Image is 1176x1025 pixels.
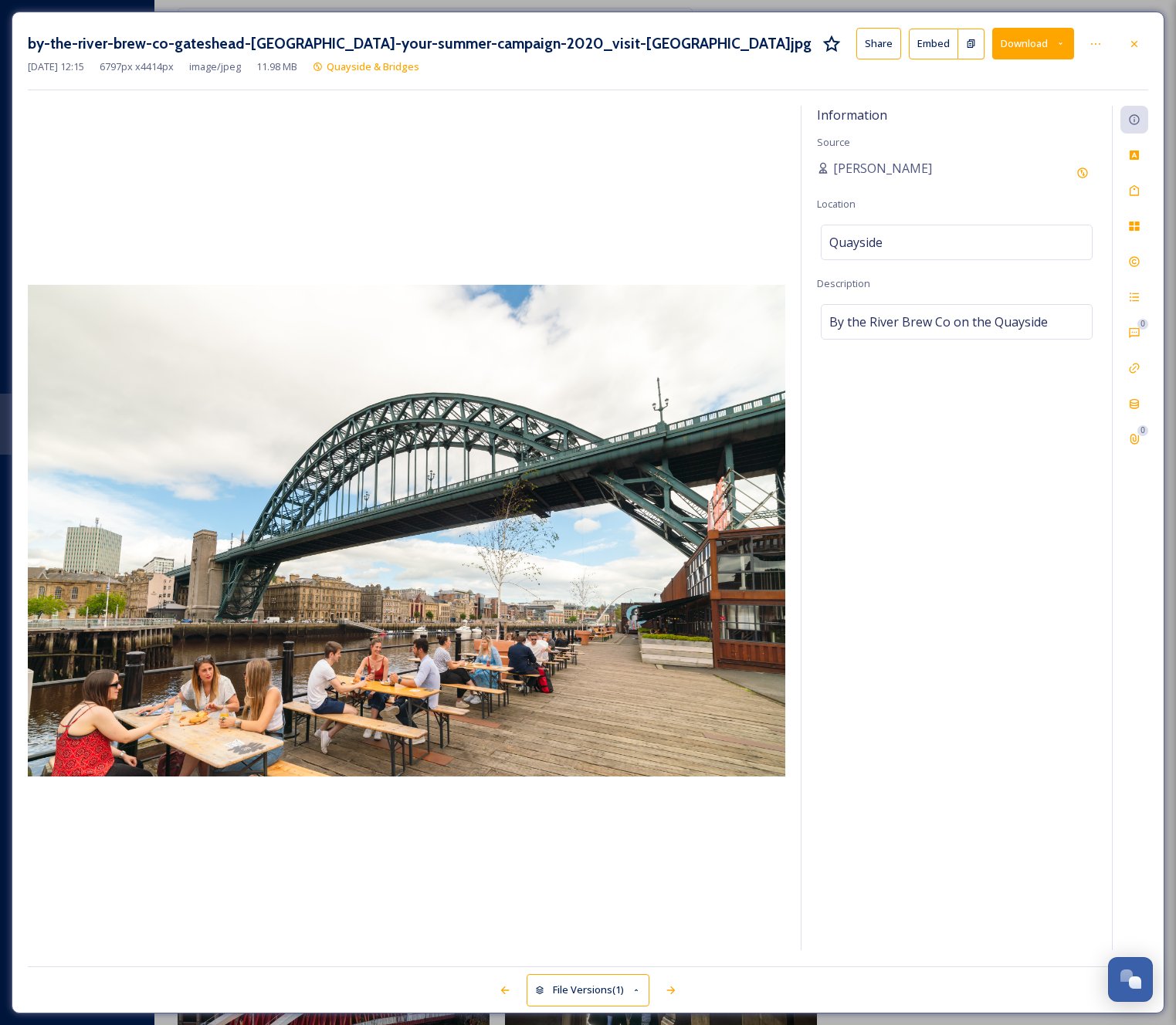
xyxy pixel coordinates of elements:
[829,233,883,252] span: Quayside
[1137,425,1148,436] div: 0
[829,313,1048,331] span: By the River Brew Co on the Quayside
[909,29,958,59] button: Embed
[817,276,870,290] span: Description
[817,197,856,211] span: Location
[527,974,650,1006] button: File Versions(1)
[28,285,785,776] img: by-the-river-brew-co-gateshead-quayside_save-your-summer-campaign-2020_visit-britain_51486607773_...
[856,28,901,59] button: Share
[28,32,812,55] h3: by-the-river-brew-co-gateshead-[GEOGRAPHIC_DATA]-your-summer-campaign-2020_visit-[GEOGRAPHIC_DATA...
[817,135,850,149] span: Source
[833,159,932,178] span: [PERSON_NAME]
[256,59,297,74] span: 11.98 MB
[817,107,887,123] span: Information
[28,59,84,74] span: [DATE] 12:15
[992,28,1074,59] button: Download
[100,59,174,74] span: 6797 px x 4414 px
[1108,957,1153,1002] button: Open Chat
[1137,319,1148,330] div: 0
[327,59,419,73] span: Quayside & Bridges
[189,59,241,74] span: image/jpeg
